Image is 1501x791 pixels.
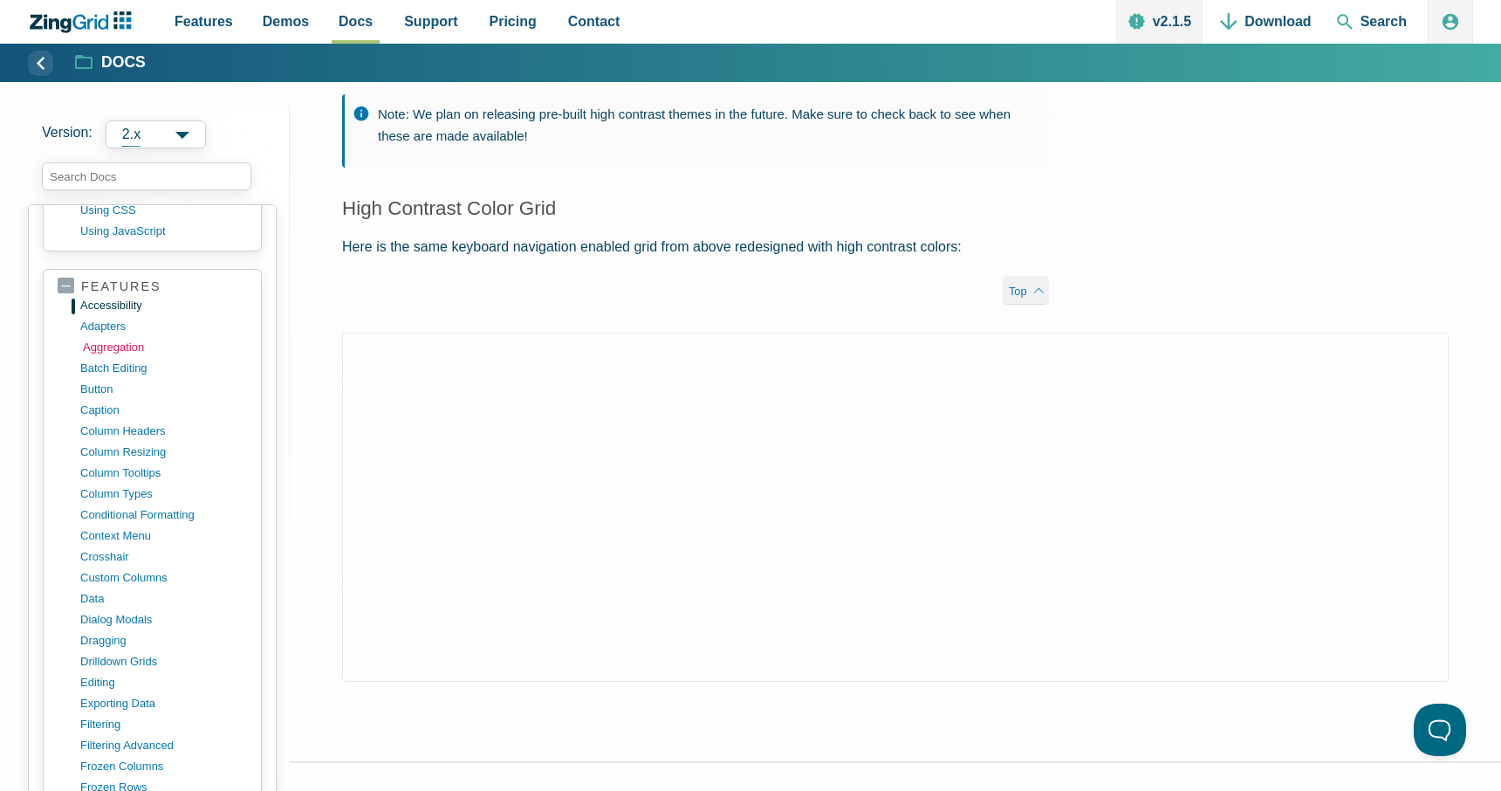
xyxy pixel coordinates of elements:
a: dragging [80,630,247,651]
a: drilldown grids [80,651,247,672]
a: batch editing [80,358,247,379]
a: using JavaScript [80,221,247,242]
a: filtering [80,714,247,735]
a: conditional formatting [80,505,247,526]
a: aggregation [83,337,250,358]
a: High Contrast Color Grid [342,197,556,219]
strong: Docs [101,55,146,71]
span: Contact [568,10,620,33]
a: exporting data [80,693,247,714]
a: frozen columns [80,756,247,777]
a: column resizing [80,442,247,463]
a: ZingChart Logo. Click to return to the homepage [28,11,141,33]
label: Versions [42,120,276,148]
a: context menu [80,526,247,547]
a: button [80,379,247,400]
a: Docs [76,52,146,73]
a: features [58,279,247,295]
a: column tooltips [80,463,247,484]
span: Version: [42,120,93,148]
a: column types [80,484,247,505]
a: adapters [80,316,247,337]
a: editing [80,672,247,693]
iframe: Help Scout Beacon - Open [1414,704,1466,756]
a: filtering advanced [80,735,247,756]
a: caption [80,400,247,421]
span: Features [175,10,233,33]
a: custom columns [80,567,247,588]
input: search input [42,162,251,190]
a: crosshair [80,547,247,567]
a: dialog modals [80,609,247,630]
p: Here is the same keyboard navigation enabled grid from above redesigned with high contrast colors: [342,235,1049,258]
iframe: Demo loaded in iFrame [342,333,1449,682]
span: Pricing [490,10,537,33]
span: Support [404,10,457,33]
a: accessibility [80,295,247,316]
span: Demos [263,10,309,33]
a: data [80,588,247,609]
span: Docs [339,10,373,33]
p: Note: We plan on releasing pre-built high contrast themes in the future. Make sure to check back ... [378,103,1032,148]
a: column headers [80,421,247,442]
a: using CSS [80,200,247,221]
